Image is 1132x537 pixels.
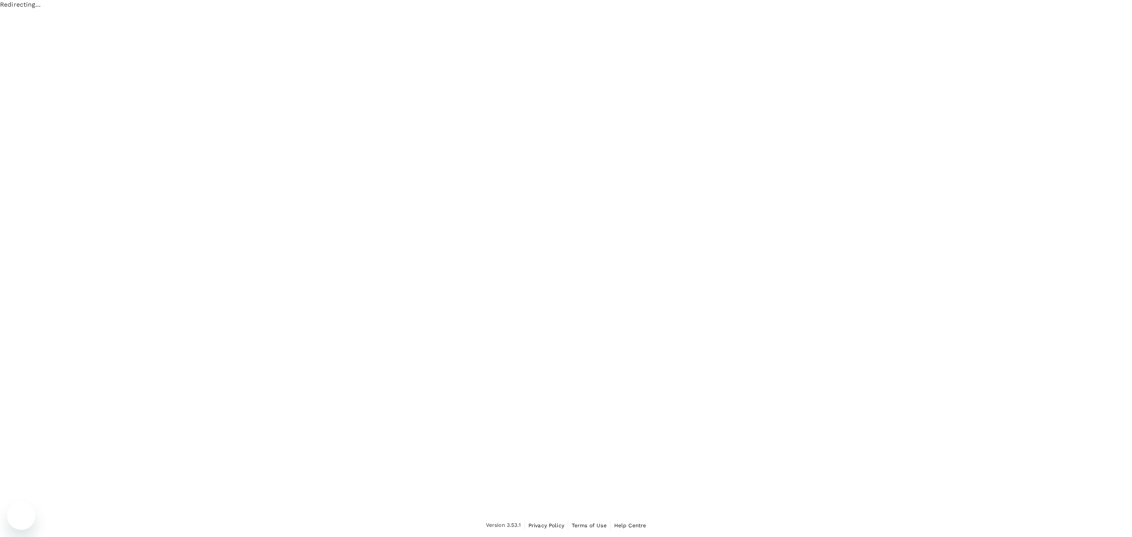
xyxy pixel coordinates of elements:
[528,521,564,530] a: Privacy Policy
[572,522,607,529] span: Terms of Use
[614,521,646,530] a: Help Centre
[614,522,646,529] span: Help Centre
[7,502,35,530] iframe: Button to launch messaging window
[572,521,607,530] a: Terms of Use
[486,521,521,530] span: Version 3.53.1
[528,522,564,529] span: Privacy Policy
